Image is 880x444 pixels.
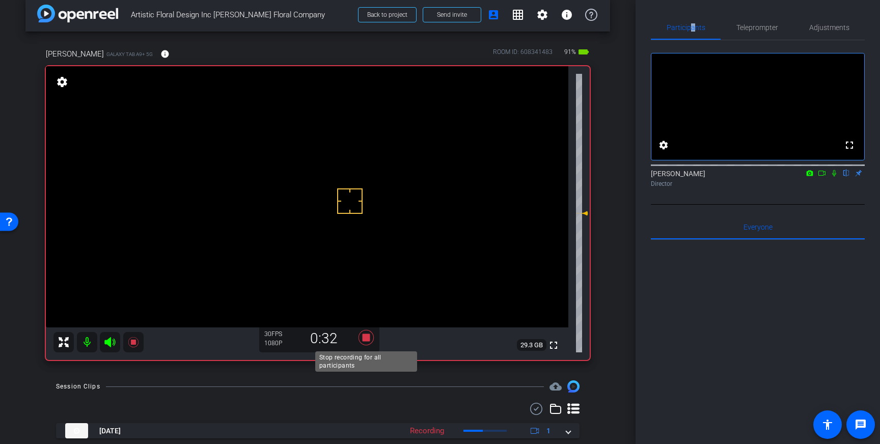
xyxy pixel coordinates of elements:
mat-icon: settings [55,76,69,88]
span: Adjustments [809,24,849,31]
span: 91% [563,44,577,60]
span: Send invite [437,11,467,19]
span: Destinations for your clips [549,380,562,393]
img: Session clips [567,380,580,393]
mat-icon: battery_std [577,46,590,58]
mat-icon: flip [840,168,853,177]
mat-icon: info [561,9,573,21]
mat-icon: cloud_upload [549,380,562,393]
span: 1 [546,426,551,436]
button: Back to project [358,7,417,22]
mat-icon: 0 dB [576,207,588,219]
mat-icon: account_box [487,9,500,21]
button: Send invite [423,7,481,22]
span: Galaxy Tab A9+ 5G [106,50,153,58]
div: Session Clips [56,381,100,392]
span: Everyone [744,224,773,231]
div: Stop recording for all participants [315,351,417,372]
div: [PERSON_NAME] [651,169,865,188]
span: 29.3 GB [517,339,546,351]
mat-icon: message [855,419,867,431]
div: 30 [264,330,290,338]
mat-expansion-panel-header: thumb-nail[DATE]Recording1 [56,423,580,438]
span: Participants [667,24,705,31]
mat-icon: fullscreen [547,339,560,351]
div: Director [651,179,865,188]
mat-icon: info [160,49,170,59]
mat-icon: settings [657,139,670,151]
span: Artistic Floral Design Inc [PERSON_NAME] Floral Company [131,5,352,25]
mat-icon: settings [536,9,548,21]
span: [DATE] [99,426,121,436]
span: [PERSON_NAME] [46,48,104,60]
div: 0:32 [290,330,358,347]
span: FPS [271,330,282,338]
span: Teleprompter [736,24,778,31]
mat-icon: grid_on [512,9,524,21]
img: thumb-nail [65,423,88,438]
mat-icon: accessibility [821,419,834,431]
mat-icon: fullscreen [843,139,856,151]
div: 1080P [264,339,290,347]
span: Back to project [367,11,407,18]
div: ROOM ID: 608341483 [493,47,553,62]
div: Recording [405,425,449,437]
img: app-logo [37,5,118,22]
